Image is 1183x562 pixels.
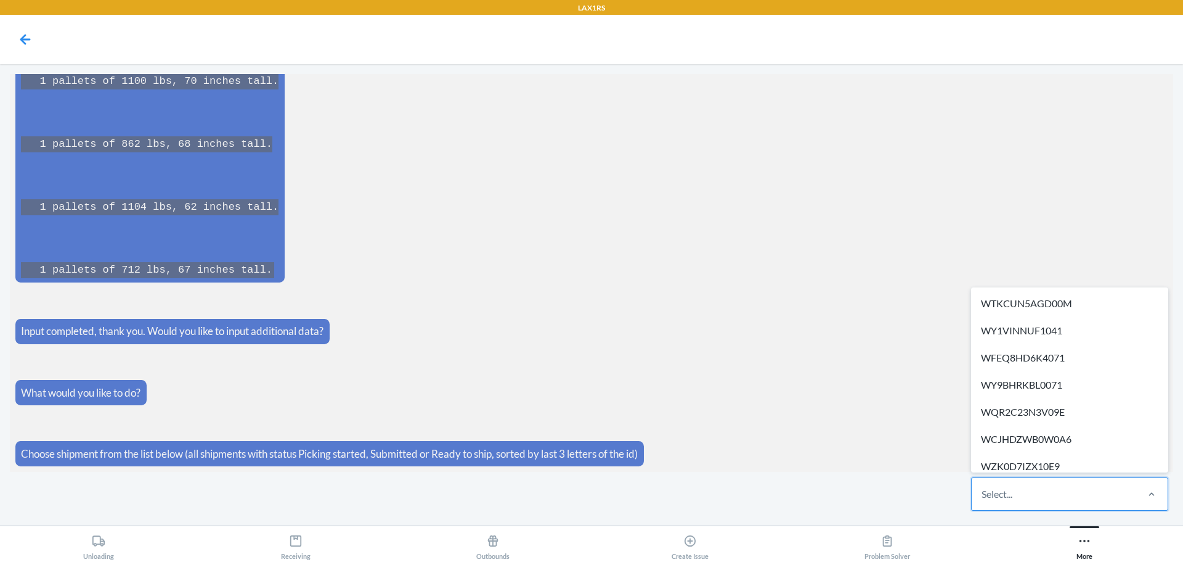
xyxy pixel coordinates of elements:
div: Problem Solver [864,529,910,560]
p: What would you like to do? [21,385,140,401]
button: Receiving [197,526,394,560]
button: Problem Solver [789,526,986,560]
div: WTKCUN5AGD00M [974,290,1166,317]
div: Create Issue [672,529,709,560]
div: WZK0D7IZX10E9 [974,453,1166,480]
div: More [1076,529,1092,560]
div: Outbounds [476,529,510,560]
div: WFEQ8HD6K4071 [974,344,1166,371]
button: More [986,526,1183,560]
button: Create Issue [591,526,789,560]
div: WCJHDZWB0W0A6 [974,426,1166,453]
div: WY1VINNUF1041 [974,317,1166,344]
div: Receiving [281,529,311,560]
p: Choose shipment from the list below (all shipments with status Picking started, Submitted or Read... [21,446,638,462]
p: Input completed, thank you. Would you like to input additional data? [21,323,323,339]
button: Outbounds [394,526,591,560]
div: Unloading [83,529,114,560]
div: WY9BHRKBL0071 [974,371,1166,399]
div: Select... [982,487,1012,502]
p: LAX1RS [578,2,605,14]
div: WQR2C23N3V09E [974,399,1166,426]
